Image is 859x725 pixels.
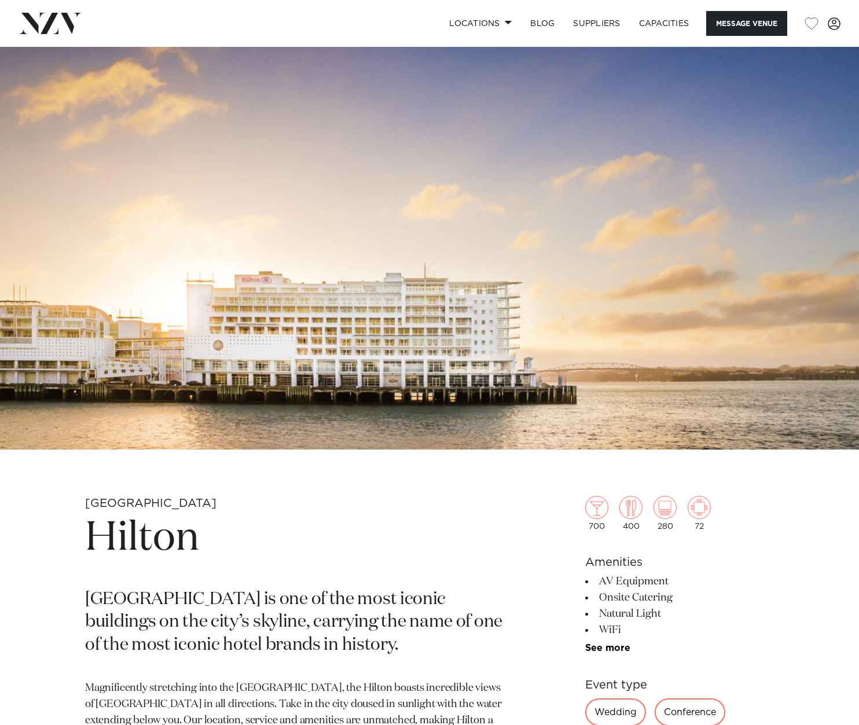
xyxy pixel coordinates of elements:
[619,496,643,531] div: 400
[706,11,787,36] button: Message Venue
[654,496,677,531] div: 280
[85,498,216,509] small: [GEOGRAPHIC_DATA]
[654,496,677,519] img: theatre.png
[585,622,774,638] li: WiFi
[630,11,699,36] a: Capacities
[85,588,503,658] p: [GEOGRAPHIC_DATA] is one of the most iconic buildings on the city’s skyline, carrying the name of...
[688,496,711,531] div: 72
[440,11,521,36] a: Locations
[585,496,608,519] img: cocktail.png
[585,590,774,606] li: Onsite Catering
[585,573,774,590] li: AV Equipment
[564,11,629,36] a: SUPPLIERS
[19,13,82,34] img: nzv-logo.png
[688,496,711,519] img: meeting.png
[85,512,503,565] h1: Hilton
[619,496,643,519] img: dining.png
[585,554,774,571] h6: Amenities
[521,11,564,36] a: BLOG
[585,606,774,622] li: Natural Light
[585,676,774,694] h6: Event type
[585,496,608,531] div: 700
